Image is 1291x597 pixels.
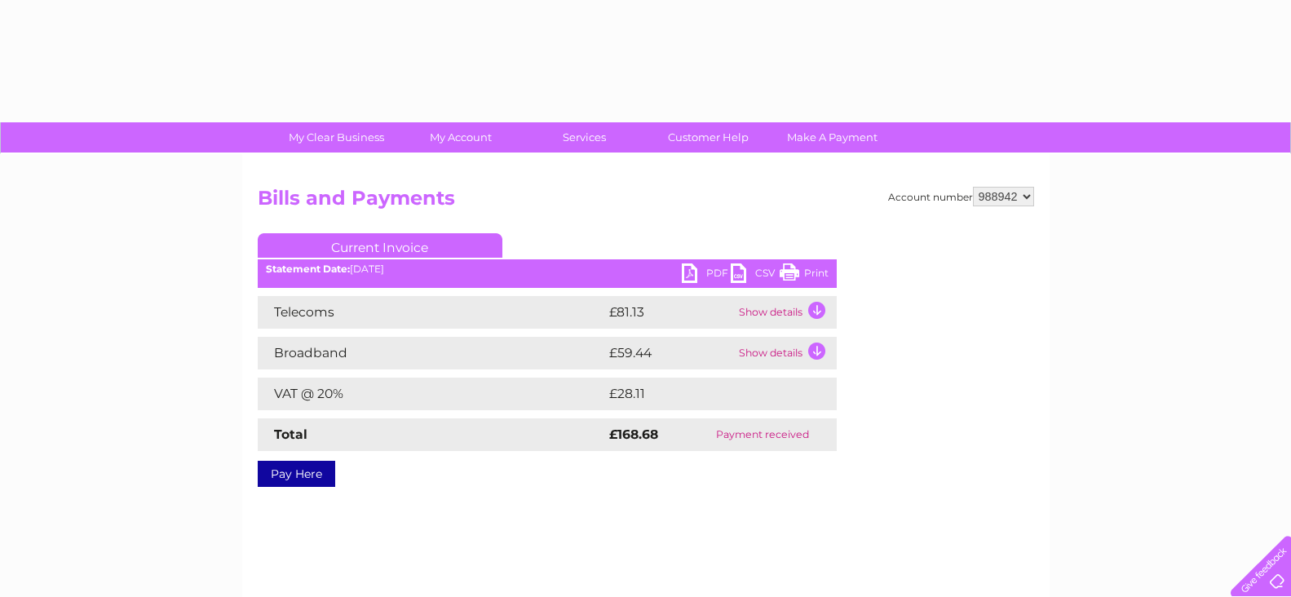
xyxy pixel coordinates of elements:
td: Telecoms [258,296,605,329]
td: VAT @ 20% [258,378,605,410]
a: My Account [393,122,528,153]
a: Customer Help [641,122,776,153]
a: CSV [731,263,780,287]
td: Show details [735,337,837,369]
td: Show details [735,296,837,329]
a: Pay Here [258,461,335,487]
a: Services [517,122,652,153]
strong: £168.68 [609,427,658,442]
td: £81.13 [605,296,735,329]
div: [DATE] [258,263,837,275]
a: Print [780,263,829,287]
strong: Total [274,427,307,442]
a: My Clear Business [269,122,404,153]
h2: Bills and Payments [258,187,1034,218]
a: Current Invoice [258,233,502,258]
td: £28.11 [605,378,801,410]
a: PDF [682,263,731,287]
a: Make A Payment [765,122,900,153]
div: Account number [888,187,1034,206]
td: Broadband [258,337,605,369]
td: Payment received [688,418,837,451]
b: Statement Date: [266,263,350,275]
td: £59.44 [605,337,735,369]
